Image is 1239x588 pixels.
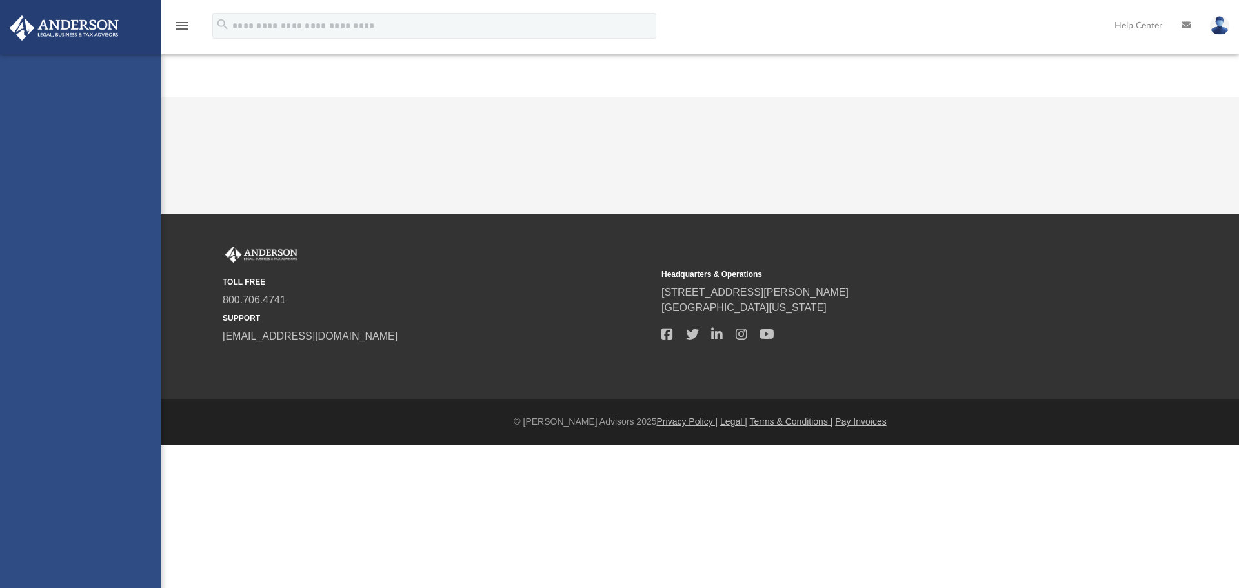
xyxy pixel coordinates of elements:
[750,416,833,427] a: Terms & Conditions |
[657,416,718,427] a: Privacy Policy |
[174,25,190,34] a: menu
[174,18,190,34] i: menu
[720,416,747,427] a: Legal |
[223,276,652,288] small: TOLL FREE
[1210,16,1229,35] img: User Pic
[835,416,886,427] a: Pay Invoices
[6,15,123,41] img: Anderson Advisors Platinum Portal
[223,247,300,263] img: Anderson Advisors Platinum Portal
[223,330,398,341] a: [EMAIL_ADDRESS][DOMAIN_NAME]
[223,294,286,305] a: 800.706.4741
[661,302,827,313] a: [GEOGRAPHIC_DATA][US_STATE]
[661,287,849,298] a: [STREET_ADDRESS][PERSON_NAME]
[161,415,1239,429] div: © [PERSON_NAME] Advisors 2025
[661,269,1091,280] small: Headquarters & Operations
[216,17,230,32] i: search
[223,312,652,324] small: SUPPORT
